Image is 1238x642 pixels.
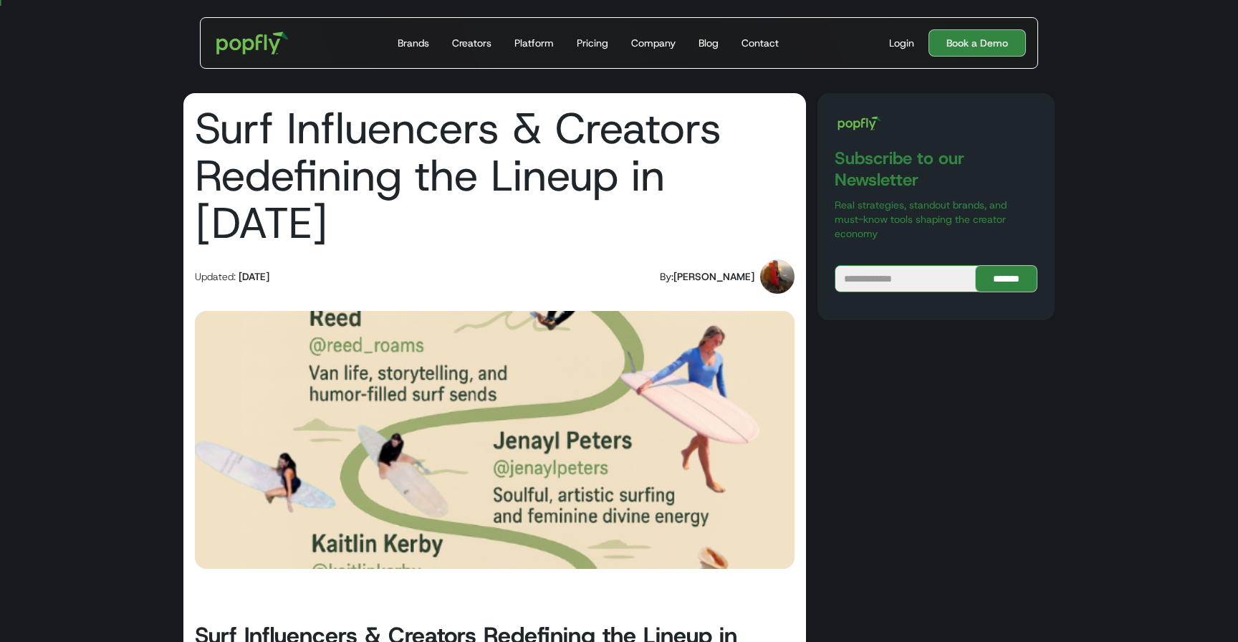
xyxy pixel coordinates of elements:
a: Login [883,36,920,50]
div: Creators [452,36,491,50]
a: home [206,21,299,64]
p: Real strategies, standout brands, and must-know tools shaping the creator economy [835,198,1037,241]
div: Brands [398,36,429,50]
div: Contact [742,36,779,50]
div: Updated: [195,269,236,284]
h1: Surf Influencers & Creators Redefining the Lineup in [DATE] [195,105,795,246]
div: Company [631,36,676,50]
div: [DATE] [239,269,269,284]
a: Contact [736,18,784,68]
a: Brands [392,18,435,68]
a: Book a Demo [929,29,1026,57]
div: [PERSON_NAME] [673,269,754,284]
a: Pricing [571,18,614,68]
h3: Subscribe to our Newsletter [835,148,1037,191]
div: Platform [514,36,554,50]
a: Platform [509,18,560,68]
div: Blog [699,36,719,50]
div: Pricing [577,36,608,50]
a: Blog [693,18,724,68]
div: Login [889,36,914,50]
a: Creators [446,18,497,68]
div: By: [660,269,673,284]
form: Blog Subscribe [835,265,1037,292]
a: Company [625,18,681,68]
